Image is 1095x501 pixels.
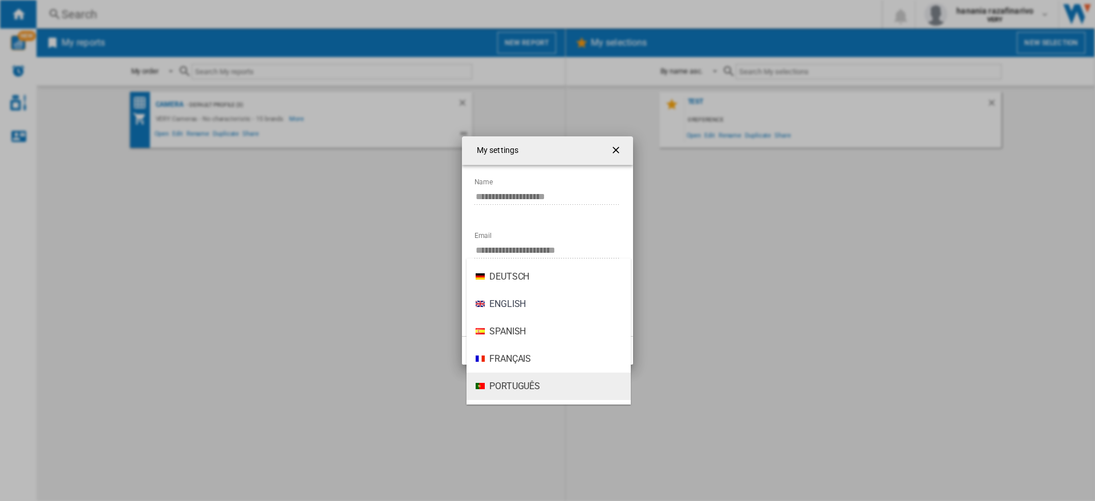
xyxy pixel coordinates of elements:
img: fr_FR.png [476,355,485,362]
img: pt_PT.png [476,383,485,389]
img: de_DE.png [476,273,485,280]
span: Spanish [489,325,526,338]
span: Português [489,380,540,393]
span: Deutsch [489,270,529,283]
img: en_GB.png [476,301,485,307]
span: Français [489,353,531,365]
span: English [489,298,526,310]
img: es_ES.png [476,328,485,334]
